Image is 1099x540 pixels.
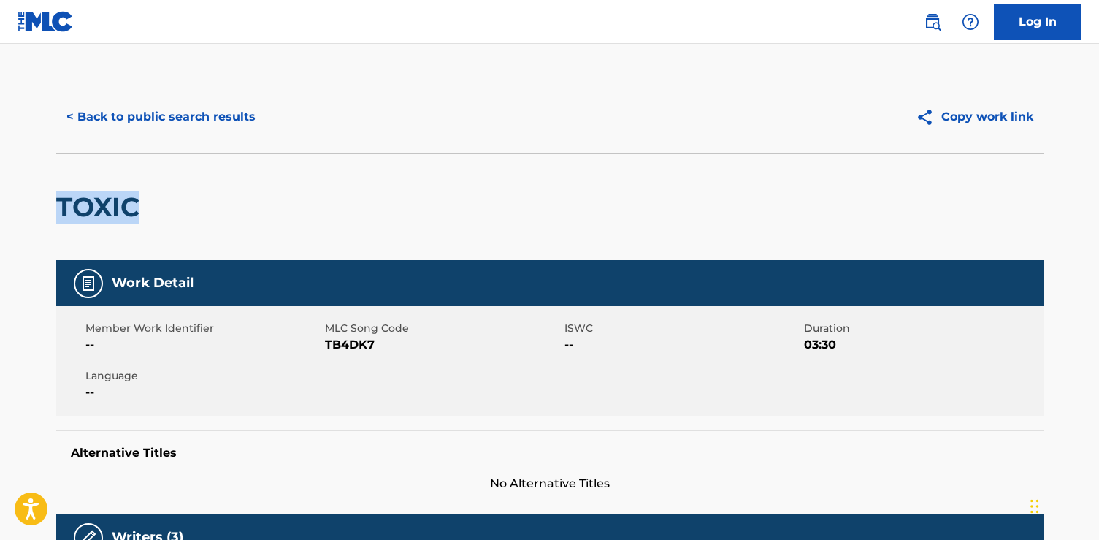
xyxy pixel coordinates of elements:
img: search [924,13,941,31]
h2: TOXIC [56,191,147,224]
span: -- [564,336,800,354]
img: help [962,13,979,31]
span: Duration [804,321,1040,336]
span: Language [85,368,321,384]
button: < Back to public search results [56,99,266,135]
img: MLC Logo [18,11,74,32]
div: Help [956,7,985,37]
a: Public Search [918,7,947,37]
a: Log In [994,4,1081,40]
img: Work Detail [80,275,97,292]
div: Drag [1030,484,1039,528]
h5: Work Detail [112,275,194,292]
span: 03:30 [804,336,1040,354]
iframe: Chat Widget [1026,470,1099,540]
span: Member Work Identifier [85,321,321,336]
span: No Alternative Titles [56,475,1044,493]
img: Copy work link [916,108,941,126]
h5: Alternative Titles [71,446,1029,460]
span: ISWC [564,321,800,336]
button: Copy work link [905,99,1044,135]
span: TB4DK7 [325,336,561,354]
span: -- [85,336,321,354]
span: -- [85,384,321,401]
span: MLC Song Code [325,321,561,336]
